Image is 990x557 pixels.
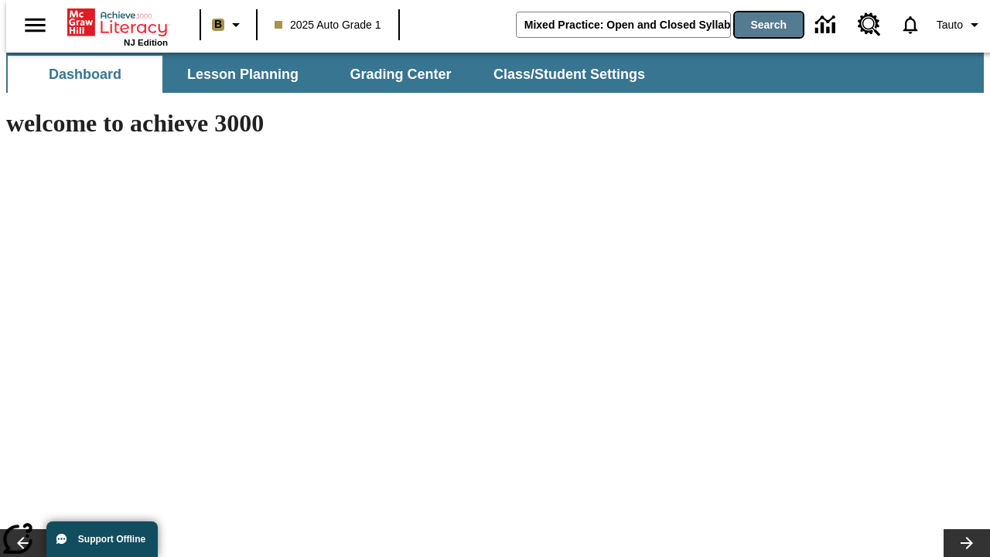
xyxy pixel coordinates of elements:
[6,56,659,93] div: SubNavbar
[187,66,299,84] span: Lesson Planning
[166,56,320,93] button: Lesson Planning
[350,66,451,84] span: Grading Center
[944,529,990,557] button: Lesson carousel, Next
[323,56,478,93] button: Grading Center
[481,56,657,93] button: Class/Student Settings
[67,5,168,47] div: Home
[12,2,58,48] button: Open side menu
[49,66,121,84] span: Dashboard
[6,53,984,93] div: SubNavbar
[493,66,645,84] span: Class/Student Settings
[6,109,674,138] h1: welcome to achieve 3000
[206,11,251,39] button: Boost Class color is light brown. Change class color
[275,17,381,33] span: 2025 Auto Grade 1
[78,534,145,545] span: Support Offline
[124,38,168,47] span: NJ Edition
[890,5,930,45] a: Notifications
[517,12,730,37] input: search field
[735,12,803,37] button: Search
[214,15,222,34] span: B
[930,11,990,39] button: Profile/Settings
[937,17,963,33] span: Tauto
[8,56,162,93] button: Dashboard
[806,4,848,46] a: Data Center
[848,4,890,46] a: Resource Center, Will open in new tab
[67,7,168,38] a: Home
[46,521,158,557] button: Support Offline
